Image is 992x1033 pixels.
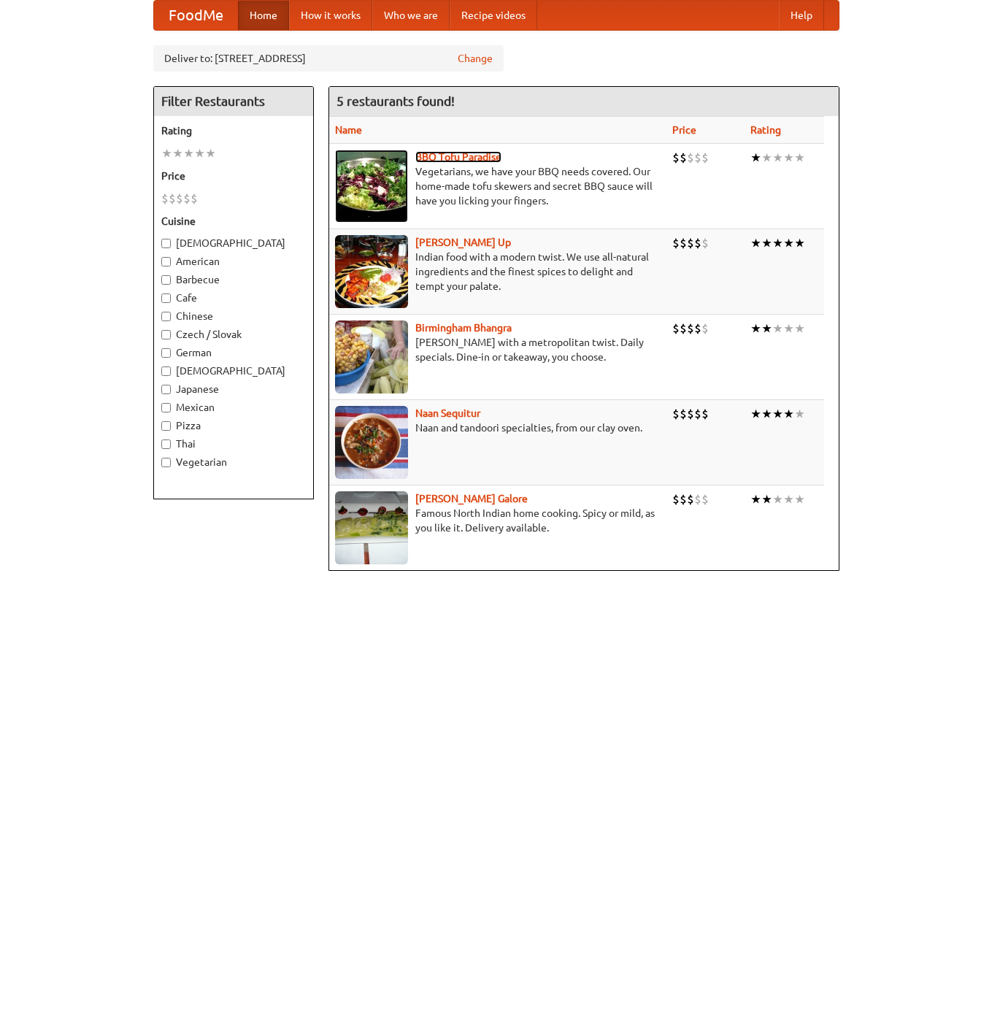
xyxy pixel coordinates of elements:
[161,437,306,451] label: Thai
[701,320,709,337] li: $
[153,45,504,72] div: Deliver to: [STREET_ADDRESS]
[161,254,306,269] label: American
[761,320,772,337] li: ★
[205,145,216,161] li: ★
[161,418,306,433] label: Pizza
[680,406,687,422] li: $
[335,421,661,435] p: Naan and tandoori specialties, from our clay oven.
[176,191,183,207] li: $
[161,145,172,161] li: ★
[183,191,191,207] li: $
[335,164,661,208] p: Vegetarians, we have your BBQ needs covered. Our home-made tofu skewers and secret BBQ sauce will...
[687,406,694,422] li: $
[335,124,362,136] a: Name
[161,458,171,467] input: Vegetarian
[779,1,824,30] a: Help
[183,145,194,161] li: ★
[694,491,701,507] li: $
[191,191,198,207] li: $
[687,491,694,507] li: $
[161,312,171,321] input: Chinese
[335,491,408,564] img: currygalore.jpg
[672,491,680,507] li: $
[161,345,306,360] label: German
[772,320,783,337] li: ★
[161,385,171,394] input: Japanese
[783,491,794,507] li: ★
[335,250,661,293] p: Indian food with a modern twist. We use all-natural ingredients and the finest spices to delight ...
[161,214,306,229] h5: Cuisine
[687,320,694,337] li: $
[750,491,761,507] li: ★
[161,275,171,285] input: Barbecue
[161,403,171,412] input: Mexican
[680,150,687,166] li: $
[415,322,512,334] b: Birmingham Bhangra
[335,506,661,535] p: Famous North Indian home cooking. Spicy or mild, as you like it. Delivery available.
[161,169,306,183] h5: Price
[450,1,537,30] a: Recipe videos
[337,94,455,108] ng-pluralize: 5 restaurants found!
[415,407,480,419] b: Naan Sequitur
[194,145,205,161] li: ★
[161,309,306,323] label: Chinese
[415,493,528,504] b: [PERSON_NAME] Galore
[154,1,238,30] a: FoodMe
[335,406,408,479] img: naansequitur.jpg
[687,150,694,166] li: $
[701,406,709,422] li: $
[161,330,171,339] input: Czech / Slovak
[701,491,709,507] li: $
[750,406,761,422] li: ★
[169,191,176,207] li: $
[161,455,306,469] label: Vegetarian
[161,272,306,287] label: Barbecue
[794,320,805,337] li: ★
[694,235,701,251] li: $
[701,150,709,166] li: $
[161,291,306,305] label: Cafe
[794,150,805,166] li: ★
[783,235,794,251] li: ★
[161,293,171,303] input: Cafe
[161,239,171,248] input: [DEMOGRAPHIC_DATA]
[772,235,783,251] li: ★
[772,491,783,507] li: ★
[161,421,171,431] input: Pizza
[415,151,501,163] a: BBQ Tofu Paradise
[772,406,783,422] li: ★
[750,150,761,166] li: ★
[694,150,701,166] li: $
[161,236,306,250] label: [DEMOGRAPHIC_DATA]
[238,1,289,30] a: Home
[794,406,805,422] li: ★
[161,191,169,207] li: $
[672,406,680,422] li: $
[794,491,805,507] li: ★
[672,124,696,136] a: Price
[783,320,794,337] li: ★
[761,235,772,251] li: ★
[672,235,680,251] li: $
[672,150,680,166] li: $
[701,235,709,251] li: $
[772,150,783,166] li: ★
[783,406,794,422] li: ★
[154,87,313,116] h4: Filter Restaurants
[161,364,306,378] label: [DEMOGRAPHIC_DATA]
[680,491,687,507] li: $
[694,320,701,337] li: $
[458,51,493,66] a: Change
[372,1,450,30] a: Who we are
[761,150,772,166] li: ★
[415,237,511,248] a: [PERSON_NAME] Up
[687,235,694,251] li: $
[335,320,408,393] img: bhangra.jpg
[289,1,372,30] a: How it works
[761,406,772,422] li: ★
[161,366,171,376] input: [DEMOGRAPHIC_DATA]
[335,150,408,223] img: tofuparadise.jpg
[161,348,171,358] input: German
